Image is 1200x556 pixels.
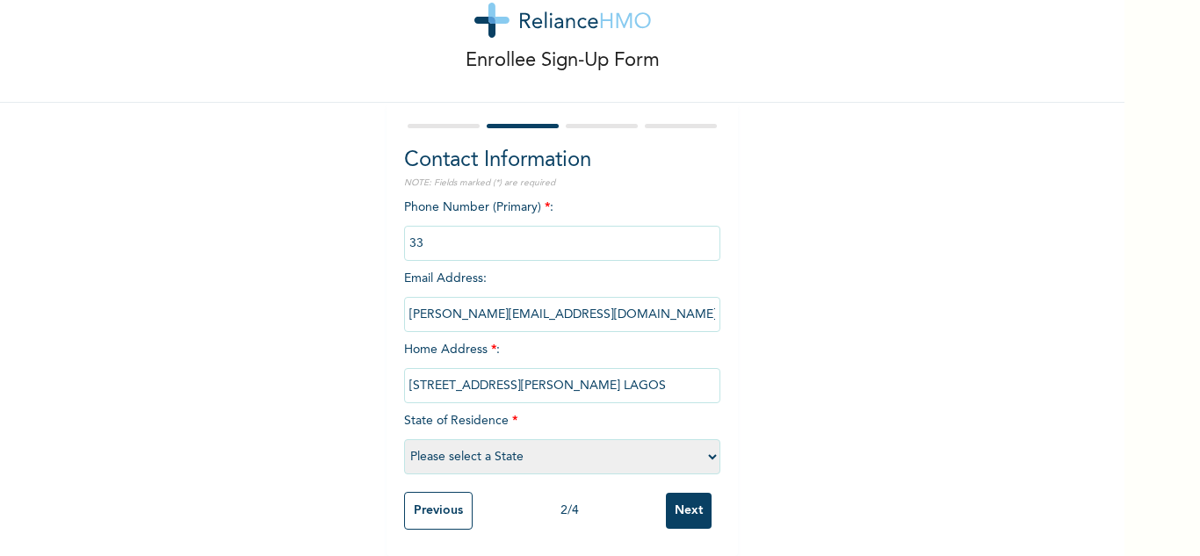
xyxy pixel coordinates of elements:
[404,226,720,261] input: Enter Primary Phone Number
[404,343,720,392] span: Home Address :
[474,3,651,38] img: logo
[466,47,660,76] p: Enrollee Sign-Up Form
[404,492,473,530] input: Previous
[666,493,712,529] input: Next
[404,177,720,190] p: NOTE: Fields marked (*) are required
[404,272,720,321] span: Email Address :
[404,201,720,249] span: Phone Number (Primary) :
[404,415,720,463] span: State of Residence
[404,297,720,332] input: Enter email Address
[404,368,720,403] input: Enter home address
[473,502,666,520] div: 2 / 4
[404,145,720,177] h2: Contact Information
